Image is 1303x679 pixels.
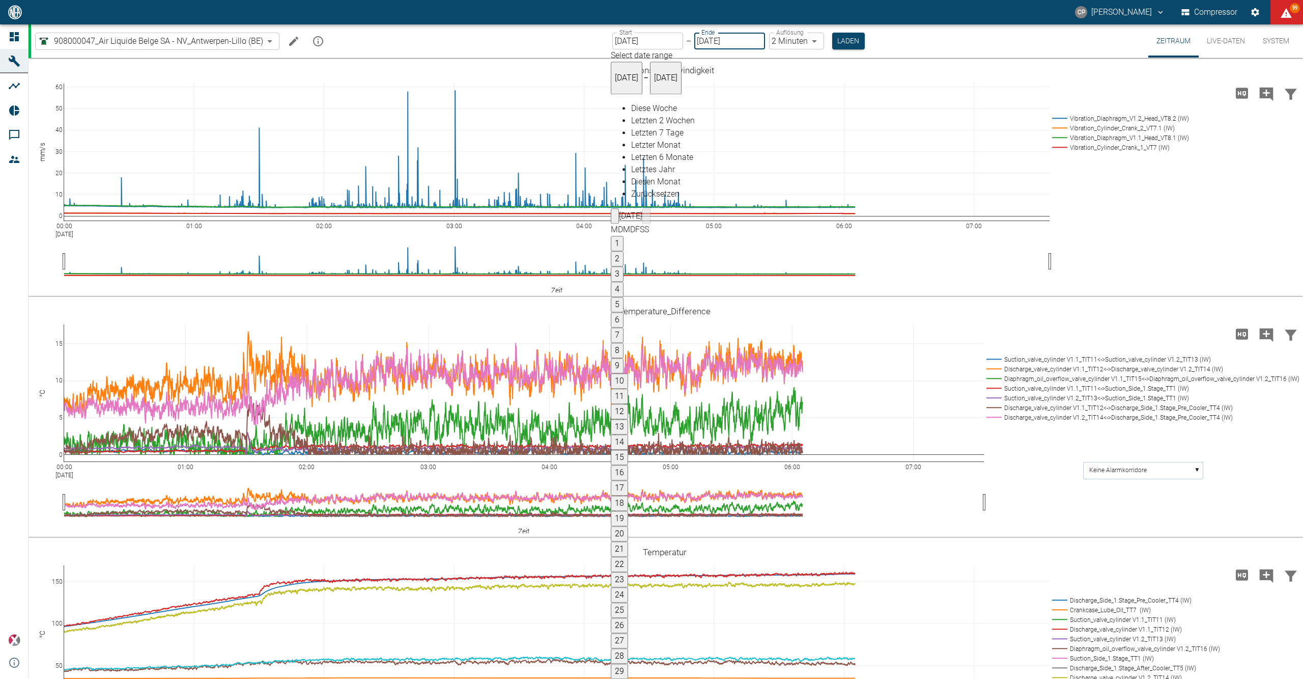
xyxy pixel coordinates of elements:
button: [DATE] [650,62,682,94]
button: Daten filtern [1279,562,1303,588]
button: 13 [611,420,628,435]
span: Samstag [640,225,644,235]
button: Kommentar hinzufügen [1254,80,1279,106]
div: CP [1075,6,1087,18]
button: 12 [611,404,628,420]
span: Letzter Monat [631,141,681,150]
span: Letzten 7 Tage [631,128,684,138]
span: [DATE] [615,73,638,83]
button: 24 [611,588,628,603]
button: Machine bearbeiten [284,31,304,51]
button: Live-Daten [1199,24,1253,58]
img: Xplore Logo [8,634,20,646]
button: christoph.palm@neuman-esser.com [1073,3,1167,21]
div: Letztes Jahr [631,164,695,176]
span: Letzten 2 Wochen [631,116,695,126]
button: 26 [611,618,628,634]
input: DD.MM.YYYY [694,33,765,49]
a: 908000047_Air Liquide Belge SA - NV_Antwerpen-Lillo (BE) [38,35,263,47]
input: DD.MM.YYYY [612,33,683,49]
button: 10 [611,374,628,389]
button: 19 [611,511,628,527]
button: 23 [611,573,628,588]
button: Zeitraum [1148,24,1199,58]
button: Kommentar hinzufügen [1254,562,1279,588]
button: 2 [611,252,624,267]
span: Hohe Auflösung [1230,88,1254,97]
button: Einstellungen [1246,3,1264,21]
button: 8 [611,343,624,359]
button: 11 [611,389,628,404]
button: 1 [611,236,624,252]
div: Zurücksetzen [631,188,695,201]
button: Next month [642,209,650,224]
img: logo [7,5,23,19]
button: System [1253,24,1299,58]
span: Dienstag [618,225,623,235]
button: Daten filtern [1279,80,1303,106]
button: Daten filtern [1279,321,1303,347]
span: Mittwoch [623,225,630,235]
button: 14 [611,435,628,450]
div: 2 Minuten [769,33,824,49]
button: 18 [611,496,628,511]
button: Kommentar hinzufügen [1254,321,1279,347]
button: 15 [611,450,628,466]
button: 28 [611,649,628,664]
span: Donnerstag [630,225,635,235]
button: 27 [611,634,628,649]
button: Laden [832,33,865,49]
button: 5 [611,297,624,313]
div: Letzter Monat [631,140,695,152]
span: [DATE] [654,73,677,83]
button: 22 [611,557,628,573]
span: Freitag [635,225,640,235]
button: Compressor [1179,3,1240,21]
button: 7 [611,328,624,343]
button: 20 [611,527,628,542]
label: Start [619,28,632,37]
button: 6 [611,313,624,328]
button: 21 [611,542,628,557]
span: 908000047_Air Liquide Belge SA - NV_Antwerpen-Lillo (BE) [54,35,263,47]
text: Keine Alarmkorridore [1089,467,1147,474]
span: Montag [611,225,618,235]
span: [DATE] [619,211,642,221]
button: 9 [611,359,624,374]
span: Hohe Auflösung [1230,569,1254,579]
span: Zurücksetzen [631,189,679,199]
div: Diese Woche [631,103,695,115]
button: 17 [611,481,628,496]
div: Letzten 7 Tage [631,127,695,140]
span: Select date range [611,50,672,60]
button: [DATE] [611,62,642,94]
h5: – [642,73,650,84]
div: Diesen Monat [631,176,695,188]
span: Letztes Jahr [631,165,675,175]
p: – [686,35,691,47]
span: Hohe Auflösung [1230,329,1254,338]
button: 3 [611,267,624,282]
div: Letzten 2 Wochen [631,115,695,127]
button: 25 [611,603,628,618]
span: Diesen Monat [631,177,681,187]
span: 99 [1290,3,1300,13]
button: 16 [611,466,628,481]
label: Ende [701,28,715,37]
button: mission info [308,31,328,51]
button: Previous month [611,209,619,224]
label: Auflösung [776,28,804,37]
div: Letzten 6 Monate [631,152,695,164]
span: Diese Woche [631,104,677,114]
button: 4 [611,282,624,297]
span: Sonntag [644,225,649,235]
span: Letzten 6 Monate [631,153,693,162]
